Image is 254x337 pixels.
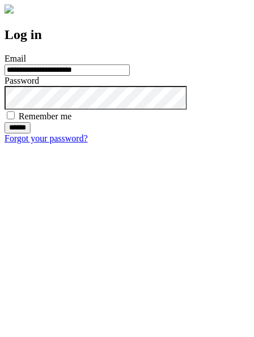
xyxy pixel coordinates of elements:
[5,5,14,14] img: logo-4e3dc11c47720685a147b03b5a06dd966a58ff35d612b21f08c02c0306f2b779.png
[5,54,26,63] label: Email
[19,111,72,121] label: Remember me
[5,27,249,42] h2: Log in
[5,133,87,143] a: Forgot your password?
[5,76,39,85] label: Password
